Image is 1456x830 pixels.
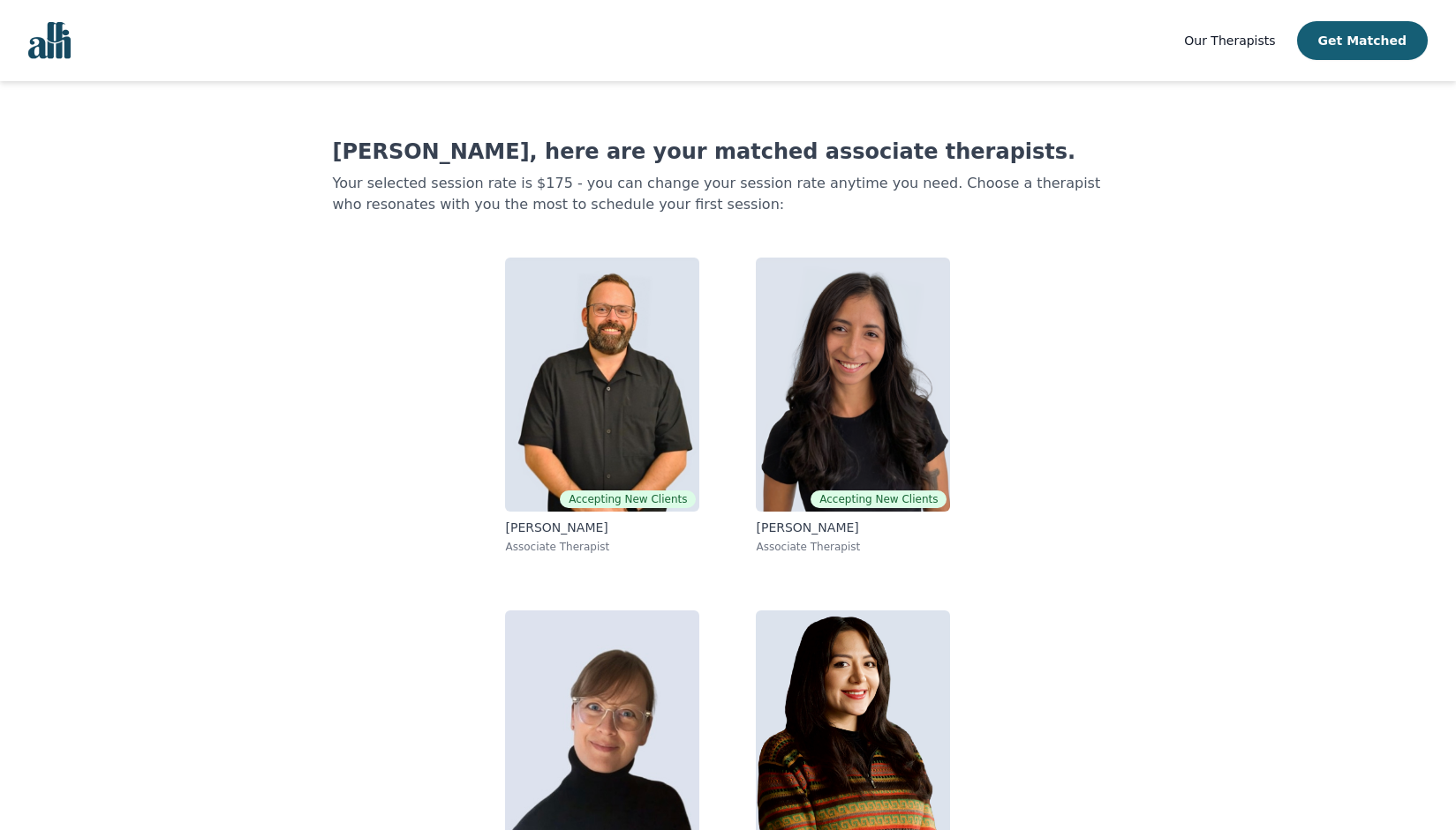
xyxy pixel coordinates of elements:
img: Josh Cadieux [505,258,699,512]
h1: [PERSON_NAME], here are your matched associate therapists. [332,138,1123,166]
p: [PERSON_NAME] [756,519,950,536]
img: alli logo [28,22,71,59]
a: Our Therapists [1184,30,1275,51]
p: Your selected session rate is $175 - you can change your session rate anytime you need. Choose a ... [332,173,1123,215]
p: Associate Therapist [756,540,950,554]
span: Accepting New Clients [811,490,947,508]
img: Natalia Sarmiento [756,258,950,512]
button: Get Matched [1297,21,1428,60]
a: Natalia SarmientoAccepting New Clients[PERSON_NAME]Associate Therapist [742,243,964,568]
span: Accepting New Clients [560,490,696,508]
p: Associate Therapist [505,540,699,554]
p: [PERSON_NAME] [505,519,699,536]
a: Josh CadieuxAccepting New Clients[PERSON_NAME]Associate Therapist [491,243,713,568]
span: Our Therapists [1184,34,1275,48]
